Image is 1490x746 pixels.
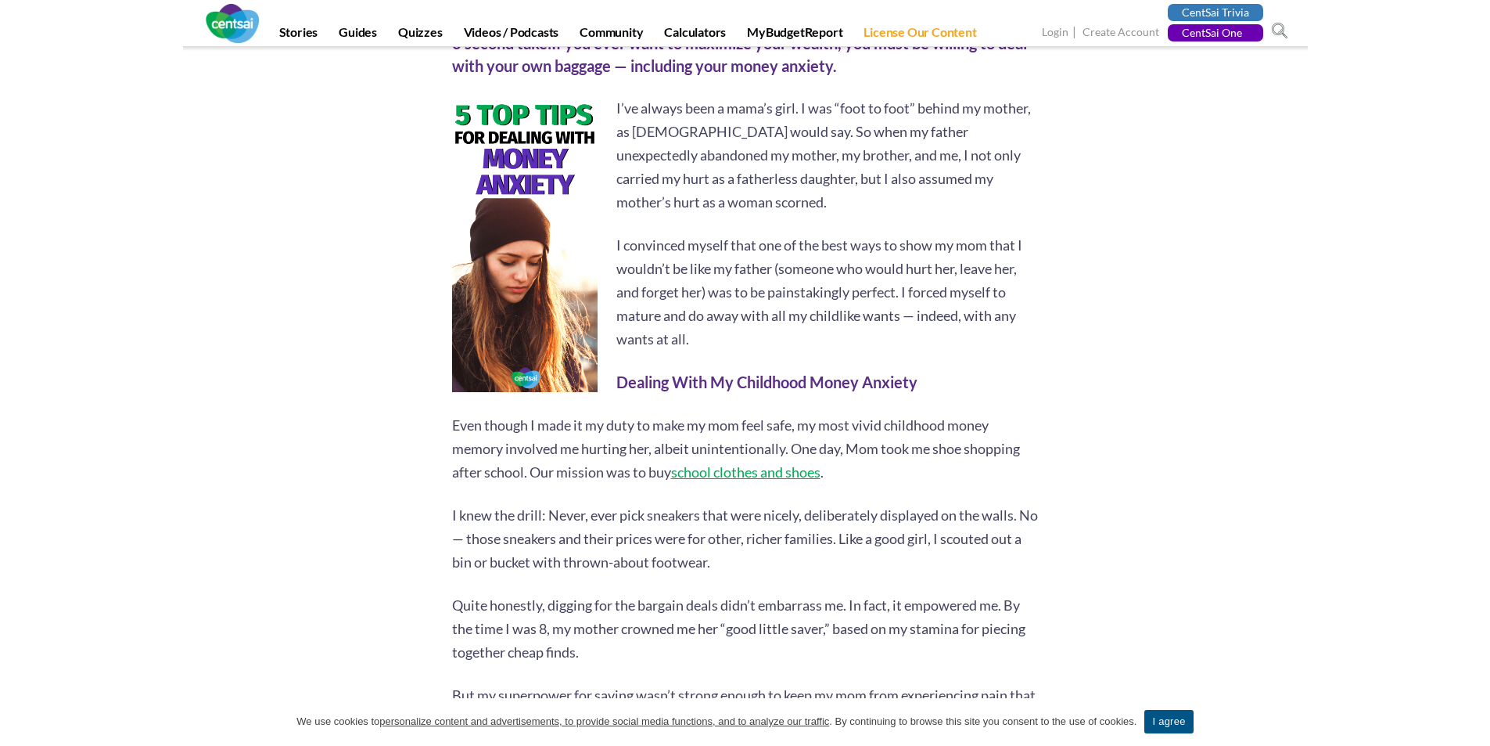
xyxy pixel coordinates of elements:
p: I knew the drill: Never, ever pick sneakers that were nicely, deliberately displayed on the walls... [452,503,1039,574]
p: I’ve always been a mama’s girl. I was “foot to foot” behind my mother, as [DEMOGRAPHIC_DATA] woul... [452,96,1039,214]
a: Quizzes [389,24,452,46]
span: | [1071,23,1080,41]
p: Quite honestly, digging for the bargain deals didn’t embarrass me. In fact, it empowered me. By t... [452,593,1039,664]
a: school clothes and shoes [671,463,820,481]
a: Calculators [655,24,735,46]
a: I agree [1463,714,1478,730]
p: I convinced myself that one of the best ways to show my mom that I wouldn’t be like my father (so... [452,233,1039,351]
a: Login [1042,25,1068,41]
img: Struggling to overcome your financial fears? Check out these tips for dealing with money anxiety ... [452,101,598,392]
img: CentSai [206,4,259,43]
a: CentSai Trivia [1168,4,1263,21]
a: MyBudgetReport [738,24,852,46]
a: Stories [270,24,328,46]
strong: Dealing With My Childhood Money Anxiety [616,373,917,391]
a: Community [570,24,652,46]
a: License Our Content [854,24,986,46]
p: But my superpower for saving wasn’t strong enough to keep my mom from experiencing pain that day,... [452,683,1039,730]
a: Videos / Podcasts [454,24,569,46]
p: Even though I made it my duty to make my mom feel safe, my most vivid childhood money memory invo... [452,413,1039,484]
a: Create Account [1082,25,1159,41]
span: We use cookies to . By continuing to browse this site you consent to the use of cookies. [296,714,1136,730]
div: If you ever want to maximize your wealth, you must be willing to deal with your own baggage — inc... [452,32,1039,77]
a: Guides [329,24,386,46]
u: personalize content and advertisements, to provide social media functions, and to analyze our tra... [379,715,829,727]
a: CentSai One [1168,24,1263,41]
a: I agree [1144,710,1193,733]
